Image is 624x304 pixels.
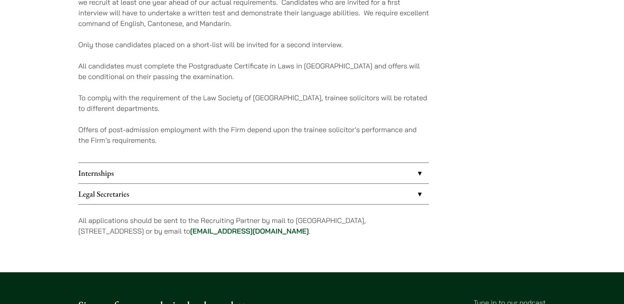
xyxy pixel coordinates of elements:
p: All candidates must complete the Postgraduate Certificate in Laws in [GEOGRAPHIC_DATA] and offers... [78,61,429,82]
p: All applications should be sent to the Recruiting Partner by mail to [GEOGRAPHIC_DATA], [STREET_A... [78,215,429,236]
a: [EMAIL_ADDRESS][DOMAIN_NAME] [190,227,309,236]
p: To comply with the requirement of the Law Society of [GEOGRAPHIC_DATA], trainee solicitors will b... [78,92,429,114]
a: Internships [78,163,429,183]
p: Only those candidates placed on a short-list will be invited for a second interview. [78,39,429,50]
a: Legal Secretaries [78,184,429,204]
p: Offers of post-admission employment with the Firm depend upon the trainee solicitor’s performance... [78,124,429,146]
